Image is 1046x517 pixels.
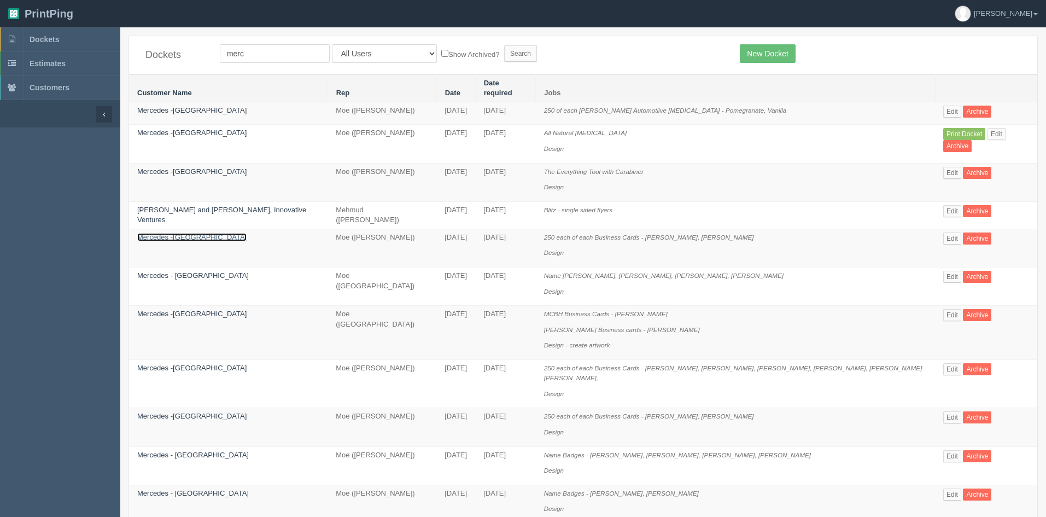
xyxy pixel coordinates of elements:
[328,446,436,485] td: Moe ([PERSON_NAME])
[544,107,787,114] i: 250 of each [PERSON_NAME] Automotiive [MEDICAL_DATA] - Pomegranate, Vanilla
[544,467,564,474] i: Design
[137,489,249,497] a: Mercedes - [GEOGRAPHIC_DATA]
[436,201,475,229] td: [DATE]
[336,89,350,97] a: Rep
[436,408,475,446] td: [DATE]
[987,128,1006,140] a: Edit
[30,59,66,68] span: Estimates
[475,359,536,408] td: [DATE]
[137,89,192,97] a: Customer Name
[328,359,436,408] td: Moe ([PERSON_NAME])
[8,8,19,19] img: logo-3e63b451c926e2ac314895c53de4908e5d424f24456219fb08d385ab2e579770.png
[544,490,699,497] i: Name Badges - [PERSON_NAME], [PERSON_NAME]
[963,309,991,321] a: Archive
[544,505,564,512] i: Design
[963,489,991,501] a: Archive
[475,102,536,125] td: [DATE]
[137,106,247,114] a: Mercedes -[GEOGRAPHIC_DATA]
[328,229,436,267] td: Moe ([PERSON_NAME])
[436,446,475,485] td: [DATE]
[943,106,961,118] a: Edit
[943,205,961,217] a: Edit
[328,201,436,229] td: Mehmud ([PERSON_NAME])
[740,44,795,63] a: New Docket
[137,412,247,420] a: Mercedes -[GEOGRAPHIC_DATA]
[544,206,612,213] i: Blitz - single sided flyers
[544,129,627,136] i: All Natural [MEDICAL_DATA]
[30,83,69,92] span: Customers
[963,106,991,118] a: Archive
[544,310,668,317] i: MCBH Business Cards - [PERSON_NAME]
[943,411,961,423] a: Edit
[943,309,961,321] a: Edit
[963,233,991,245] a: Archive
[328,163,436,201] td: Moe ([PERSON_NAME])
[145,50,203,61] h4: Dockets
[436,163,475,201] td: [DATE]
[328,125,436,163] td: Moe ([PERSON_NAME])
[544,249,564,256] i: Design
[475,408,536,446] td: [DATE]
[475,201,536,229] td: [DATE]
[955,6,971,21] img: avatar_default-7531ab5dedf162e01f1e0bb0964e6a185e93c5c22dfe317fb01d7f8cd2b1632c.jpg
[963,167,991,179] a: Archive
[963,205,991,217] a: Archive
[544,234,754,241] i: 250 each of each Business Cards - [PERSON_NAME], [PERSON_NAME]
[544,364,922,382] i: 250 each of each Business Cards - [PERSON_NAME], [PERSON_NAME], [PERSON_NAME], [PERSON_NAME], [PE...
[943,363,961,375] a: Edit
[963,450,991,462] a: Archive
[943,128,985,140] a: Print Docket
[544,326,700,333] i: [PERSON_NAME] Business cards - [PERSON_NAME]
[137,451,249,459] a: Mercedes - [GEOGRAPHIC_DATA]
[137,233,247,241] a: Mercedes -[GEOGRAPHIC_DATA]
[475,267,536,305] td: [DATE]
[328,102,436,125] td: Moe ([PERSON_NAME])
[544,272,784,279] i: Name [PERSON_NAME], [PERSON_NAME], [PERSON_NAME], [PERSON_NAME]
[484,79,512,97] a: Date required
[943,167,961,179] a: Edit
[963,363,991,375] a: Archive
[943,233,961,245] a: Edit
[436,229,475,267] td: [DATE]
[544,451,811,458] i: Name Badges - [PERSON_NAME], [PERSON_NAME], [PERSON_NAME], [PERSON_NAME]
[30,35,59,44] span: Dockets
[441,50,448,57] input: Show Archived?
[137,129,247,137] a: Mercedes -[GEOGRAPHIC_DATA]
[445,89,460,97] a: Date
[436,359,475,408] td: [DATE]
[943,450,961,462] a: Edit
[220,44,330,63] input: Customer Name
[504,45,537,62] input: Search
[436,102,475,125] td: [DATE]
[475,163,536,201] td: [DATE]
[328,267,436,305] td: Moe ([GEOGRAPHIC_DATA])
[544,288,564,295] i: Design
[544,413,754,420] i: 250 each of each Business Cards - [PERSON_NAME], [PERSON_NAME]
[137,271,249,280] a: Mercedes - [GEOGRAPHIC_DATA]
[137,206,306,224] a: [PERSON_NAME] and [PERSON_NAME], Innovative Ventures
[475,446,536,485] td: [DATE]
[436,306,475,360] td: [DATE]
[544,390,564,397] i: Design
[436,267,475,305] td: [DATE]
[963,411,991,423] a: Archive
[544,183,564,190] i: Design
[475,229,536,267] td: [DATE]
[544,168,644,175] i: The Everything Tool with Carabiner
[963,271,991,283] a: Archive
[475,306,536,360] td: [DATE]
[544,145,564,152] i: Design
[441,48,499,60] label: Show Archived?
[943,271,961,283] a: Edit
[544,428,564,435] i: Design
[137,310,247,318] a: Mercedes -[GEOGRAPHIC_DATA]
[328,306,436,360] td: Moe ([GEOGRAPHIC_DATA])
[328,408,436,446] td: Moe ([PERSON_NAME])
[943,489,961,501] a: Edit
[544,341,610,348] i: Design - create artwork
[137,364,247,372] a: Mercedes -[GEOGRAPHIC_DATA]
[137,167,247,176] a: Mercedes -[GEOGRAPHIC_DATA]
[943,140,972,152] a: Archive
[475,125,536,163] td: [DATE]
[536,74,935,102] th: Jobs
